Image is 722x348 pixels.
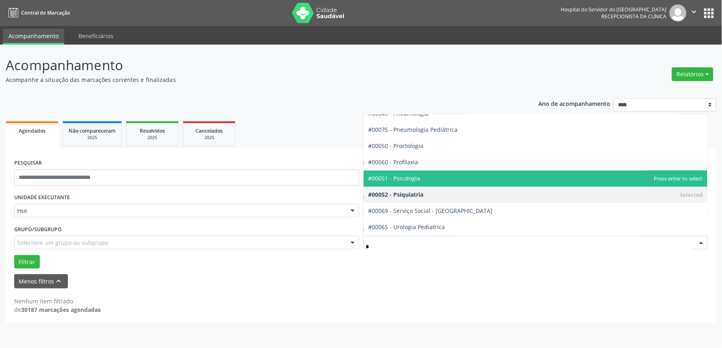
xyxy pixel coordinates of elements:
[369,159,418,166] span: #00060 - Profilaxia
[369,207,493,215] span: #00069 - Serviço Social - [GEOGRAPHIC_DATA]
[69,135,116,141] div: 2025
[672,67,713,81] button: Relatórios
[14,191,70,204] label: UNIDADE EXECUTANTE
[14,305,101,314] div: de
[369,142,424,150] span: #00050 - Proctologia
[602,13,667,20] span: Recepcionista da clínica
[21,9,70,16] span: Central de Marcação
[6,75,503,84] p: Acompanhe a situação das marcações correntes e finalizadas
[140,127,165,134] span: Resolvidos
[670,4,687,21] img: img
[17,238,108,247] span: Selecione um grupo ou subgrupo
[3,29,64,45] a: Acompanhamento
[17,207,343,215] span: Hse
[369,175,421,183] span: #00051 - Psicologia
[369,126,458,134] span: #00075 - Pneumologia Pediátrica
[54,277,63,286] i: keyboard_arrow_up
[14,157,42,170] label: PESQUISAR
[6,55,503,75] p: Acompanhamento
[687,4,702,21] button: 
[539,98,611,108] p: Ano de acompanhamento
[561,6,667,13] div: Hospital do Servidor do [GEOGRAPHIC_DATA]
[14,274,68,288] button: Menos filtroskeyboard_arrow_up
[21,306,101,314] strong: 30187 marcações agendadas
[19,127,46,134] span: Agendados
[69,127,116,134] span: Não compareceram
[369,191,424,199] span: #00052 - Psiquiatria
[14,255,40,269] button: Filtrar
[690,7,699,16] i: 
[14,297,101,305] div: Nenhum item filtrado
[702,6,716,20] button: apps
[196,127,223,134] span: Cancelados
[369,223,445,231] span: #00065 - Urologia Pediatrica
[14,223,62,236] label: Grupo/Subgrupo
[6,6,70,19] a: Central de Marcação
[73,29,119,43] a: Beneficiários
[189,135,230,141] div: 2025
[132,135,173,141] div: 2025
